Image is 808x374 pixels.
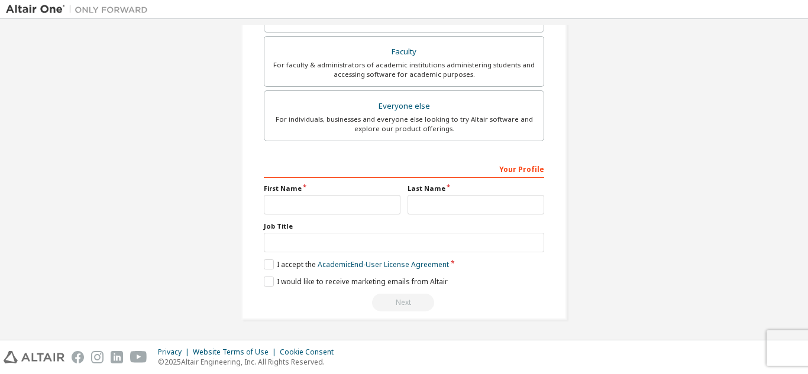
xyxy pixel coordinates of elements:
[280,347,341,357] div: Cookie Consent
[272,60,536,79] div: For faculty & administrators of academic institutions administering students and accessing softwa...
[264,294,544,311] div: Read and acccept EULA to continue
[6,4,154,15] img: Altair One
[272,98,536,115] div: Everyone else
[408,184,544,193] label: Last Name
[264,222,544,231] label: Job Title
[272,44,536,60] div: Faculty
[72,351,84,363] img: facebook.svg
[264,259,449,269] label: I accept the
[4,351,64,363] img: altair_logo.svg
[111,351,123,363] img: linkedin.svg
[91,351,104,363] img: instagram.svg
[158,347,193,357] div: Privacy
[130,351,147,363] img: youtube.svg
[158,357,341,367] p: © 2025 Altair Engineering, Inc. All Rights Reserved.
[193,347,280,357] div: Website Terms of Use
[264,159,544,178] div: Your Profile
[272,115,536,134] div: For individuals, businesses and everyone else looking to try Altair software and explore our prod...
[264,184,400,193] label: First Name
[318,259,449,269] a: Academic End-User License Agreement
[264,277,448,287] label: I would like to receive marketing emails from Altair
